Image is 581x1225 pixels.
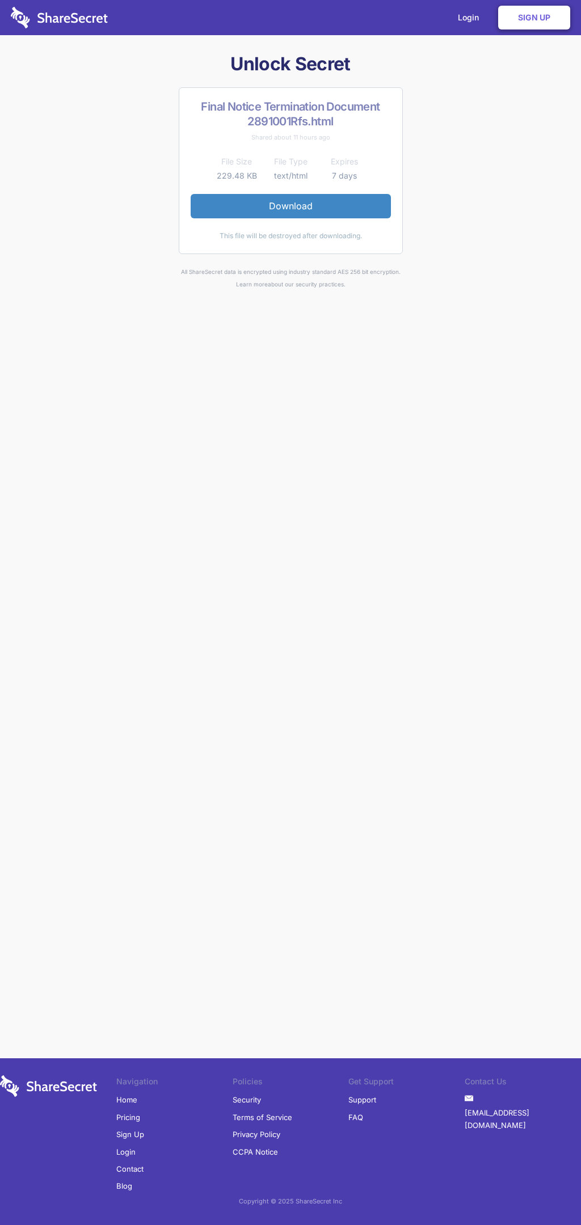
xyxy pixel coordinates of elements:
[348,1091,376,1108] a: Support
[191,230,391,242] div: This file will be destroyed after downloading.
[318,169,372,183] td: 7 days
[348,1075,465,1091] li: Get Support
[233,1126,280,1143] a: Privacy Policy
[11,7,108,28] img: logo-wordmark-white-trans-d4663122ce5f474addd5e946df7df03e33cb6a1c49d2221995e7729f52c070b2.svg
[465,1104,581,1134] a: [EMAIL_ADDRESS][DOMAIN_NAME]
[233,1109,292,1126] a: Terms of Service
[116,1075,233,1091] li: Navigation
[116,1091,137,1108] a: Home
[318,155,372,168] th: Expires
[264,169,318,183] td: text/html
[191,99,391,129] h2: Final Notice Termination Document 2891001Rfs.html
[191,194,391,218] a: Download
[116,1177,132,1194] a: Blog
[116,1109,140,1126] a: Pricing
[210,169,264,183] td: 229.48 KB
[236,281,268,288] a: Learn more
[116,1126,144,1143] a: Sign Up
[210,155,264,168] th: File Size
[116,1143,136,1160] a: Login
[191,131,391,143] div: Shared about 11 hours ago
[233,1143,278,1160] a: CCPA Notice
[498,6,570,29] a: Sign Up
[233,1091,261,1108] a: Security
[348,1109,363,1126] a: FAQ
[233,1075,349,1091] li: Policies
[465,1075,581,1091] li: Contact Us
[116,1160,144,1177] a: Contact
[264,155,318,168] th: File Type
